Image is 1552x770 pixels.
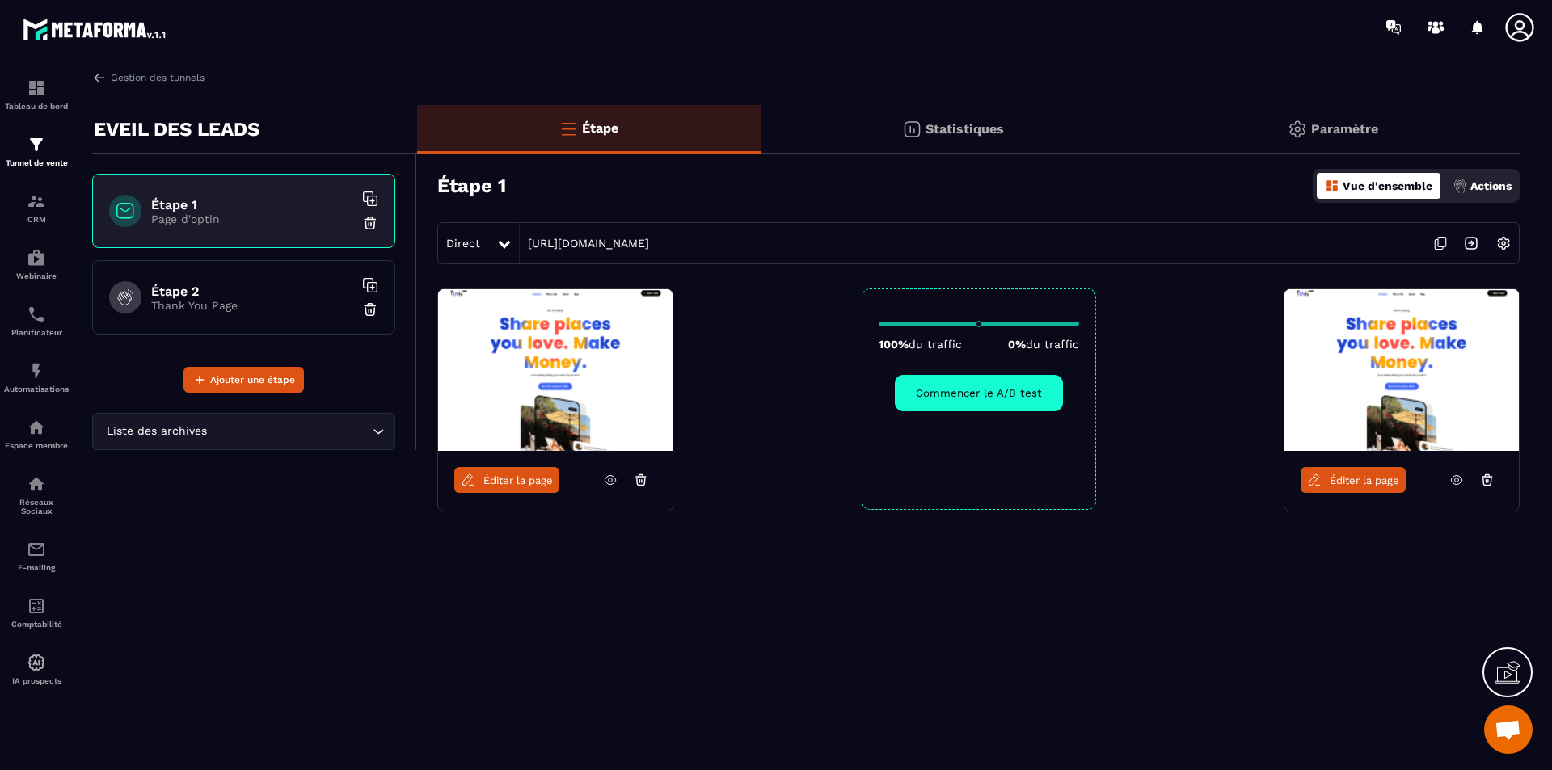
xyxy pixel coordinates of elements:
img: email [27,540,46,559]
a: social-networksocial-networkRéseaux Sociaux [4,462,69,528]
img: dashboard-orange.40269519.svg [1325,179,1339,193]
p: Tunnel de vente [4,158,69,167]
p: Tableau de bord [4,102,69,111]
span: Direct [446,237,480,250]
img: logo [23,15,168,44]
img: arrow [92,70,107,85]
img: image [1284,289,1519,451]
button: Commencer le A/B test [895,375,1063,411]
h6: Étape 2 [151,284,353,299]
a: Éditer la page [454,467,559,493]
p: E-mailing [4,563,69,572]
a: automationsautomationsAutomatisations [4,349,69,406]
input: Search for option [210,423,369,440]
p: CRM [4,215,69,224]
p: Actions [1470,179,1512,192]
img: bars-o.4a397970.svg [559,119,578,138]
a: formationformationTableau de bord [4,66,69,123]
img: automations [27,361,46,381]
img: trash [362,215,378,231]
h6: Étape 1 [151,197,353,212]
a: automationsautomationsEspace membre [4,406,69,462]
span: Éditer la page [483,474,553,486]
p: Réseaux Sociaux [4,498,69,515]
p: Planificateur [4,328,69,337]
img: trash [362,301,378,318]
h3: Étape 1 [437,175,506,197]
span: Liste des archives [103,423,210,440]
img: formation [27,135,46,154]
p: 100% [879,338,962,351]
p: Espace membre [4,441,69,450]
a: emailemailE-mailing [4,528,69,584]
a: [URL][DOMAIN_NAME] [520,237,649,250]
p: EVEIL DES LEADS [94,113,259,145]
img: image [438,289,673,451]
p: Automatisations [4,385,69,393]
img: formation [27,78,46,98]
p: Comptabilité [4,620,69,629]
p: Thank You Page [151,299,353,312]
a: Ouvrir le chat [1484,705,1533,754]
a: formationformationTunnel de vente [4,123,69,179]
img: setting-gr.5f69749f.svg [1288,120,1307,139]
a: Gestion des tunnels [92,70,205,85]
img: stats.20deebd0.svg [902,120,921,139]
img: automations [27,248,46,267]
img: scheduler [27,305,46,324]
img: automations [27,418,46,437]
img: arrow-next.bcc2205e.svg [1456,228,1487,259]
img: setting-w.858f3a88.svg [1488,228,1519,259]
p: Page d'optin [151,212,353,225]
p: Statistiques [926,121,1004,137]
img: social-network [27,474,46,494]
a: accountantaccountantComptabilité [4,584,69,641]
img: actions.d6e523a2.png [1453,179,1467,193]
img: formation [27,191,46,211]
p: Vue d'ensemble [1343,179,1432,192]
a: Éditer la page [1301,467,1406,493]
a: schedulerschedulerPlanificateur [4,292,69,349]
p: IA prospects [4,676,69,685]
p: Webinaire [4,271,69,280]
img: automations [27,653,46,672]
span: du traffic [909,338,962,351]
span: du traffic [1026,338,1079,351]
p: Paramètre [1311,121,1378,137]
p: Étape [582,120,618,136]
p: 0% [1008,338,1079,351]
a: formationformationCRM [4,179,69,236]
button: Ajouter une étape [183,367,304,393]
a: automationsautomationsWebinaire [4,236,69,292]
span: Éditer la page [1330,474,1399,486]
span: Ajouter une étape [210,372,295,388]
img: accountant [27,596,46,616]
div: Search for option [92,413,395,450]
